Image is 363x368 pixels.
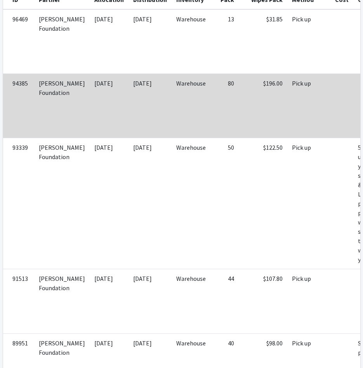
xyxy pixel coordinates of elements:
td: 13 [210,9,239,74]
td: [DATE] [129,9,172,74]
td: Warehouse [172,269,210,333]
td: 80 [210,74,239,138]
td: 50 [210,138,239,269]
td: [DATE] [90,269,129,333]
td: Warehouse [172,74,210,138]
td: 96469 [3,9,34,74]
td: [DATE] [90,138,129,269]
td: $31.85 [239,9,287,74]
td: [PERSON_NAME] Foundation [34,74,90,138]
td: $196.00 [239,74,287,138]
td: Warehouse [172,138,210,269]
td: [DATE] [129,138,172,269]
td: 44 [210,269,239,333]
td: [DATE] [129,269,172,333]
td: 91513 [3,269,34,333]
td: 94385 [3,74,34,138]
td: $122.50 [239,138,287,269]
td: $107.80 [239,269,287,333]
td: [DATE] [129,74,172,138]
td: [PERSON_NAME] Foundation [34,269,90,333]
td: [DATE] [90,74,129,138]
td: 93339 [3,138,34,269]
td: Pick up [287,269,320,333]
td: [PERSON_NAME] Foundation [34,138,90,269]
td: Pick up [287,9,320,74]
td: Pick up [287,74,320,138]
td: [DATE] [90,9,129,74]
td: Pick up [287,138,320,269]
td: [PERSON_NAME] Foundation [34,9,90,74]
td: Warehouse [172,9,210,74]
